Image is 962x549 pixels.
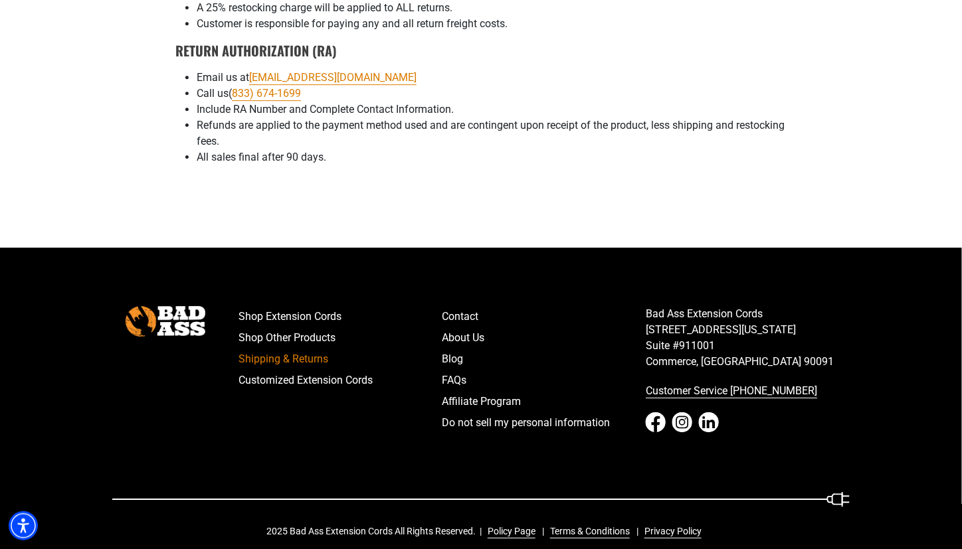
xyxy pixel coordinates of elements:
img: Bad Ass Extension Cords [126,306,205,336]
a: call 833-674-1699 [646,380,850,402]
a: Terms & Conditions [545,524,630,538]
a: Privacy Policy [639,524,702,538]
a: About Us [442,327,646,349]
span: Email us at [197,71,417,84]
b: Return Authorization (RA) [175,40,337,60]
a: LinkedIn - open in a new tab [699,412,719,432]
a: Customized Extension Cords [239,370,442,391]
a: Do not sell my personal information [442,412,646,433]
a: send an email to info@badassextensioncords.com [249,71,417,84]
a: FAQs [442,370,646,391]
a: Shipping & Returns [239,349,442,370]
a: call 8336741699 [232,87,301,100]
span: All sales final after 90 days. [197,151,326,163]
span: Refunds are applied to the payment method used and are contingent upon receipt of the product, le... [197,119,785,147]
a: Affiliate Program [442,391,646,412]
a: Policy Page [482,524,535,538]
span: Call us [197,87,229,100]
span: A 25% restocking charge will be applied to ALL returns. [197,1,452,14]
span: ( [229,87,301,100]
div: 2025 Bad Ass Extension Cords All Rights Reserved. [266,524,711,538]
a: Blog [442,349,646,370]
p: Bad Ass Extension Cords [STREET_ADDRESS][US_STATE] Suite #911001 Commerce, [GEOGRAPHIC_DATA] 90091 [646,306,850,370]
div: Accessibility Menu [9,511,38,540]
a: Shop Extension Cords [239,306,442,327]
span: Include RA Number and Complete Contact Information. [197,103,454,116]
a: Contact [442,306,646,327]
a: Shop Other Products [239,327,442,349]
span: Customer is responsible for paying any and all return freight costs. [197,17,508,30]
a: Instagram - open in a new tab [672,412,692,432]
a: Facebook - open in a new tab [646,412,666,432]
